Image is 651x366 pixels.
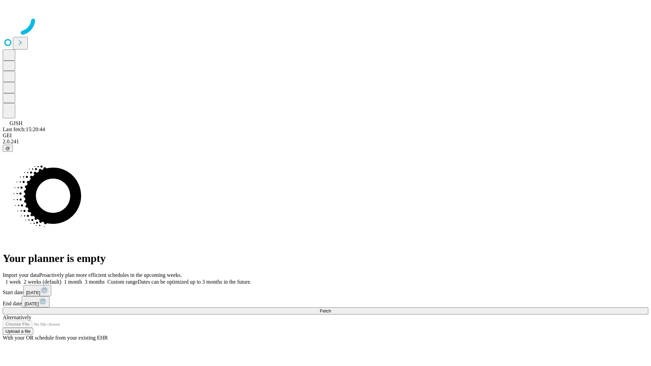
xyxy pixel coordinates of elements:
[3,139,648,145] div: 2.0.241
[3,285,648,296] div: Start date
[3,126,45,132] span: Last fetch: 15:20:44
[9,120,22,126] span: GJSH
[3,296,648,307] div: End date
[23,285,51,296] button: [DATE]
[39,272,182,278] span: Proactively plan more efficient schedules in the upcoming weeks.
[3,133,648,139] div: GEI
[3,252,648,265] h1: Your planner is empty
[3,307,648,314] button: Fetch
[3,335,108,341] span: With your OR schedule from your existing EHR
[22,296,50,307] button: [DATE]
[85,279,105,285] span: 3 months
[138,279,251,285] span: Dates can be optimized up to 3 months in the future.
[24,279,61,285] span: 2 weeks (default)
[64,279,82,285] span: 1 month
[3,145,13,152] button: @
[3,314,31,320] span: Alternatively
[320,308,331,313] span: Fetch
[3,272,39,278] span: Import your data
[5,146,10,151] span: @
[107,279,138,285] span: Custom range
[26,290,40,295] span: [DATE]
[3,328,33,335] button: Upload a file
[24,301,39,306] span: [DATE]
[5,279,21,285] span: 1 week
